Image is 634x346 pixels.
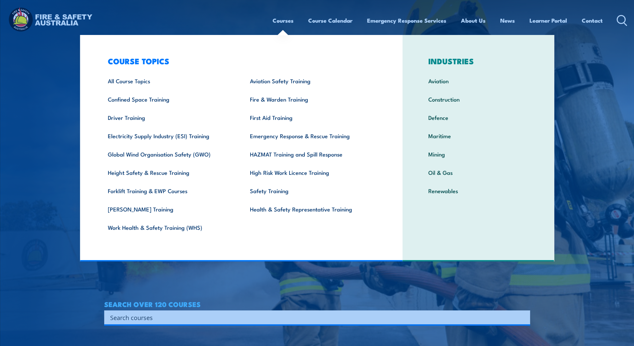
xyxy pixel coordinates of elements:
a: Confined Space Training [98,90,240,108]
input: Search input [110,312,516,322]
a: First Aid Training [240,108,382,127]
a: HAZMAT Training and Spill Response [240,145,382,163]
a: [PERSON_NAME] Training [98,200,240,218]
a: Oil & Gas [418,163,539,181]
h4: SEARCH OVER 120 COURSES [104,300,530,308]
form: Search form [111,313,517,322]
a: Electricity Supply Industry (ESI) Training [98,127,240,145]
h3: COURSE TOPICS [98,56,382,66]
a: Aviation Safety Training [240,72,382,90]
a: Health & Safety Representative Training [240,200,382,218]
a: Renewables [418,181,539,200]
a: Global Wind Organisation Safety (GWO) [98,145,240,163]
a: Defence [418,108,539,127]
a: High Risk Work Licence Training [240,163,382,181]
a: About Us [461,12,486,29]
a: Construction [418,90,539,108]
a: All Course Topics [98,72,240,90]
a: Work Health & Safety Training (WHS) [98,218,240,236]
a: Maritime [418,127,539,145]
a: News [500,12,515,29]
a: Emergency Response Services [367,12,446,29]
a: Mining [418,145,539,163]
a: Contact [582,12,603,29]
a: Emergency Response & Rescue Training [240,127,382,145]
button: Search magnifier button [519,313,528,322]
a: Driver Training [98,108,240,127]
h3: INDUSTRIES [418,56,539,66]
a: Course Calendar [308,12,352,29]
a: Forklift Training & EWP Courses [98,181,240,200]
a: Courses [273,12,294,29]
a: Fire & Warden Training [240,90,382,108]
a: Aviation [418,72,539,90]
a: Learner Portal [529,12,567,29]
a: Safety Training [240,181,382,200]
a: Height Safety & Rescue Training [98,163,240,181]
